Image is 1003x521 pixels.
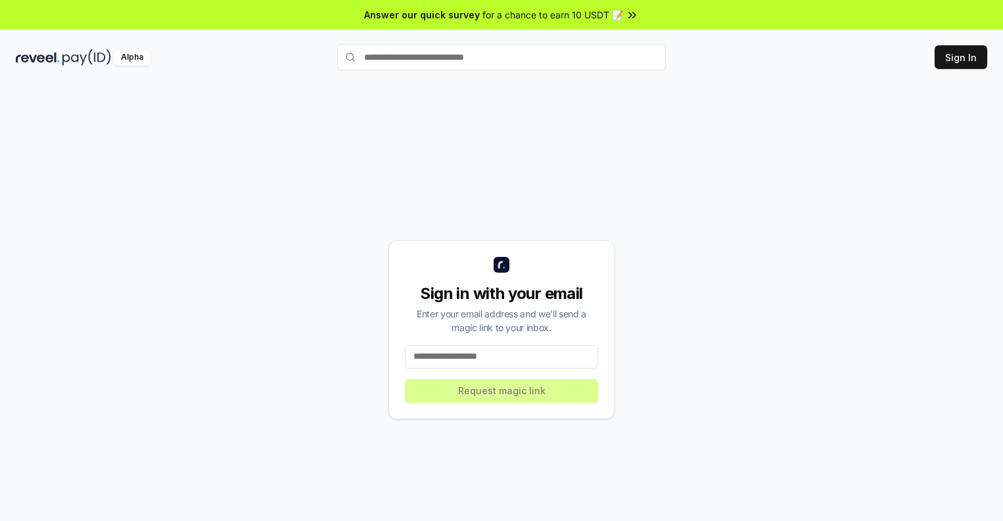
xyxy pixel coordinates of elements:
[16,49,60,66] img: reveel_dark
[364,8,480,22] span: Answer our quick survey
[482,8,623,22] span: for a chance to earn 10 USDT 📝
[494,257,509,273] img: logo_small
[114,49,151,66] div: Alpha
[405,307,598,334] div: Enter your email address and we’ll send a magic link to your inbox.
[62,49,111,66] img: pay_id
[405,283,598,304] div: Sign in with your email
[935,45,987,69] button: Sign In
